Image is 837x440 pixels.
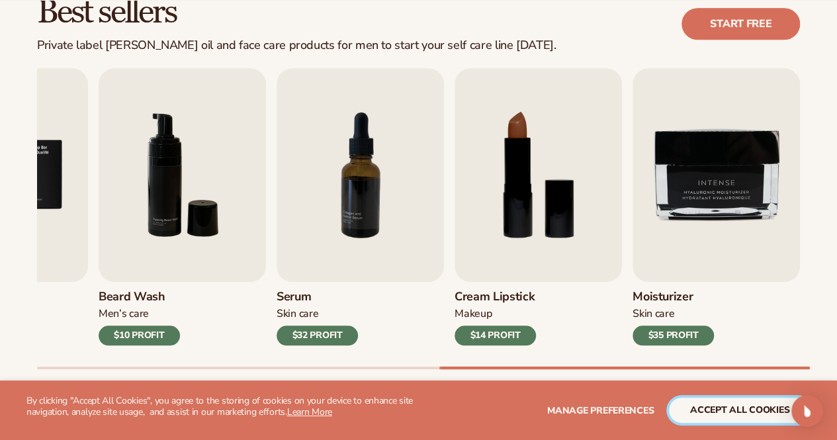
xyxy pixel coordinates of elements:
h3: Moisturizer [633,290,714,304]
div: $14 PROFIT [455,326,536,345]
a: Learn More [287,406,332,418]
a: 7 / 9 [277,68,444,345]
div: Skin Care [277,307,358,321]
button: Manage preferences [547,398,654,423]
div: $32 PROFIT [277,326,358,345]
div: Open Intercom Messenger [791,395,823,427]
a: 8 / 9 [455,68,622,345]
a: 9 / 9 [633,68,800,345]
p: By clicking "Accept All Cookies", you agree to the storing of cookies on your device to enhance s... [26,396,419,418]
div: Makeup [455,307,536,321]
span: Manage preferences [547,404,654,417]
h3: Beard Wash [99,290,180,304]
button: accept all cookies [669,398,811,423]
div: $35 PROFIT [633,326,714,345]
h3: Cream Lipstick [455,290,536,304]
a: Start free [682,8,800,40]
div: Private label [PERSON_NAME] oil and face care products for men to start your self care line [DATE]. [37,38,556,53]
div: Skin Care [633,307,714,321]
div: $10 PROFIT [99,326,180,345]
div: Men’s Care [99,307,180,321]
h3: Serum [277,290,358,304]
a: 6 / 9 [99,68,266,345]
